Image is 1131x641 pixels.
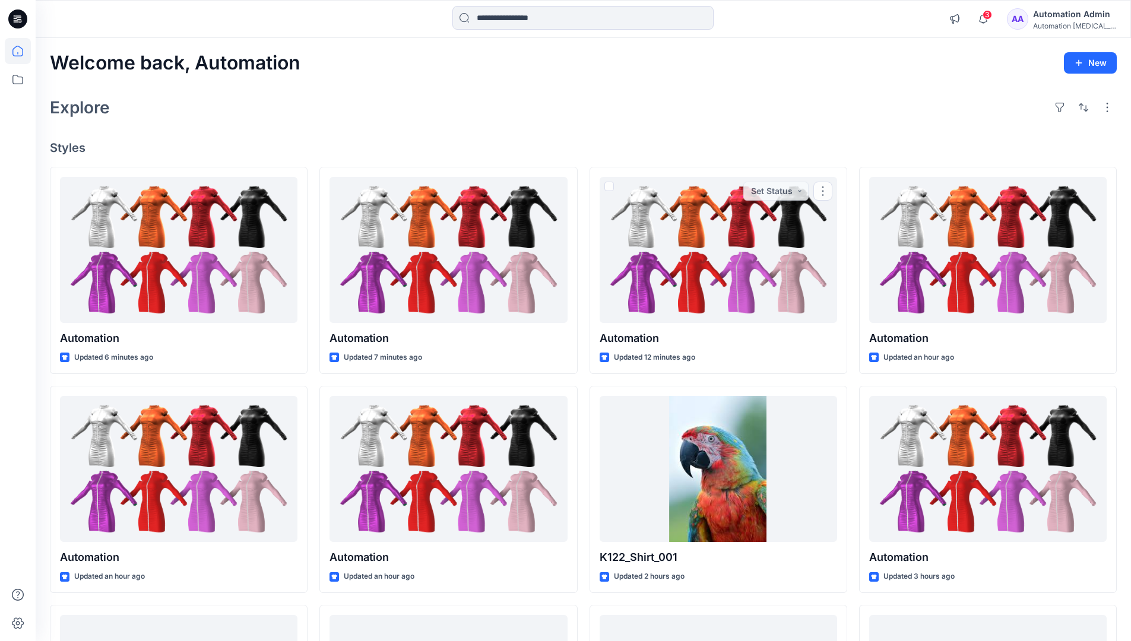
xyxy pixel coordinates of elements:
[869,549,1107,566] p: Automation
[983,10,992,20] span: 3
[50,141,1117,155] h4: Styles
[869,330,1107,347] p: Automation
[883,351,954,364] p: Updated an hour ago
[600,330,837,347] p: Automation
[614,570,685,583] p: Updated 2 hours ago
[600,396,837,542] a: K122_Shirt_001
[1033,7,1116,21] div: Automation Admin
[60,330,297,347] p: Automation
[883,570,955,583] p: Updated 3 hours ago
[1007,8,1028,30] div: AA
[1064,52,1117,74] button: New
[60,177,297,323] a: Automation
[600,549,837,566] p: K122_Shirt_001
[330,177,567,323] a: Automation
[330,396,567,542] a: Automation
[330,330,567,347] p: Automation
[50,52,300,74] h2: Welcome back, Automation
[614,351,695,364] p: Updated 12 minutes ago
[869,177,1107,323] a: Automation
[74,351,153,364] p: Updated 6 minutes ago
[1033,21,1116,30] div: Automation [MEDICAL_DATA]...
[600,177,837,323] a: Automation
[869,396,1107,542] a: Automation
[344,351,422,364] p: Updated 7 minutes ago
[74,570,145,583] p: Updated an hour ago
[60,549,297,566] p: Automation
[344,570,414,583] p: Updated an hour ago
[330,549,567,566] p: Automation
[60,396,297,542] a: Automation
[50,98,110,117] h2: Explore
